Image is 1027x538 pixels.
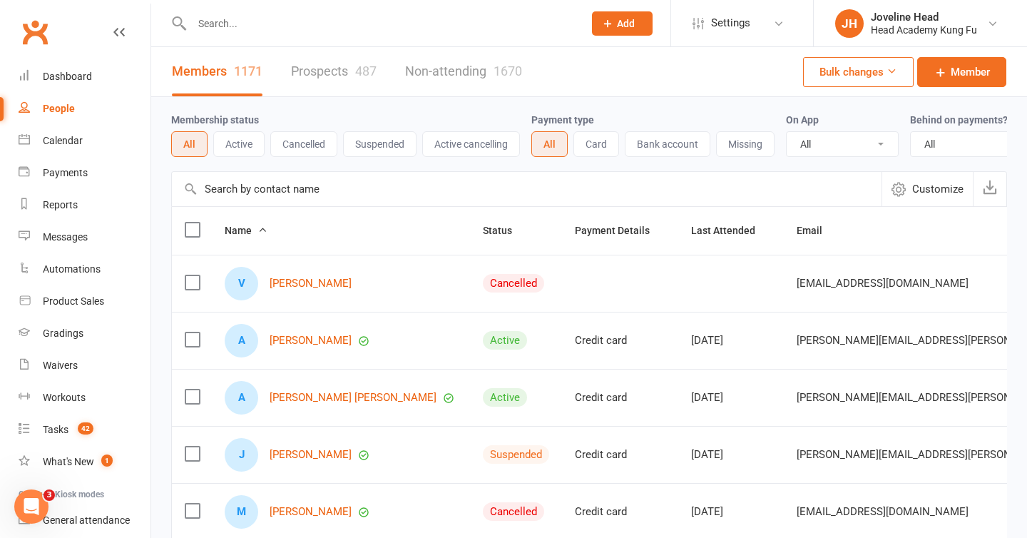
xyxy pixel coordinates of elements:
button: Email [797,222,838,239]
iframe: Intercom live chat [14,489,48,524]
a: [PERSON_NAME] [270,506,352,518]
span: Email [797,225,838,236]
div: Credit card [575,335,665,347]
a: Waivers [19,350,150,382]
div: 1171 [234,64,262,78]
div: Product Sales [43,295,104,307]
div: [DATE] [691,392,771,404]
div: Automations [43,263,101,275]
div: Dashboard [43,71,92,82]
div: V [225,267,258,300]
span: Payment Details [575,225,665,236]
button: Bulk changes [803,57,914,87]
div: Messages [43,231,88,243]
div: Active [483,331,527,350]
div: J [225,438,258,472]
div: JH [835,9,864,38]
a: Dashboard [19,61,150,93]
span: Customize [912,181,964,198]
div: Waivers [43,360,78,371]
button: Bank account [625,131,710,157]
a: [PERSON_NAME] [PERSON_NAME] [270,392,436,404]
button: Cancelled [270,131,337,157]
a: Tasks 42 [19,414,150,446]
span: 42 [78,422,93,435]
button: All [171,131,208,157]
label: On App [786,114,819,126]
span: Status [483,225,528,236]
div: Workouts [43,392,86,403]
a: Payments [19,157,150,189]
div: Cancelled [483,274,544,293]
a: What's New1 [19,446,150,478]
div: Cancelled [483,502,544,521]
button: Add [592,11,653,36]
button: Active cancelling [422,131,520,157]
button: Customize [882,172,973,206]
span: 1 [101,455,113,467]
div: Tasks [43,424,68,435]
button: Payment Details [575,222,665,239]
div: [DATE] [691,335,771,347]
div: General attendance [43,514,130,526]
label: Payment type [531,114,594,126]
button: Suspended [343,131,417,157]
div: Joveline Head [871,11,977,24]
button: All [531,131,568,157]
span: Last Attended [691,225,771,236]
span: 3 [44,489,55,501]
div: A [225,324,258,357]
a: Gradings [19,318,150,350]
a: Prospects487 [291,47,377,96]
input: Search... [188,14,573,34]
a: [PERSON_NAME] [270,335,352,347]
div: [DATE] [691,449,771,461]
label: Membership status [171,114,259,126]
a: Member [917,57,1006,87]
div: Credit card [575,449,665,461]
div: 1670 [494,64,522,78]
div: Active [483,388,527,407]
label: Behind on payments? [910,114,1008,126]
div: Calendar [43,135,83,146]
button: Missing [716,131,775,157]
button: Active [213,131,265,157]
a: Reports [19,189,150,221]
div: M [225,495,258,529]
span: Add [617,18,635,29]
a: People [19,93,150,125]
div: [DATE] [691,506,771,518]
button: Name [225,222,267,239]
div: Gradings [43,328,83,339]
a: Product Sales [19,285,150,318]
input: Search by contact name [172,172,882,206]
a: Automations [19,253,150,285]
div: Head Academy Kung Fu [871,24,977,36]
a: [PERSON_NAME] [270,278,352,290]
div: 487 [355,64,377,78]
a: Members1171 [172,47,262,96]
span: [EMAIL_ADDRESS][DOMAIN_NAME] [797,270,969,297]
button: Status [483,222,528,239]
div: Suspended [483,445,549,464]
a: [PERSON_NAME] [270,449,352,461]
button: Last Attended [691,222,771,239]
a: General attendance kiosk mode [19,504,150,537]
div: Credit card [575,506,665,518]
div: Payments [43,167,88,178]
a: Non-attending1670 [405,47,522,96]
a: Clubworx [17,14,53,50]
div: Reports [43,199,78,210]
button: Card [573,131,619,157]
div: What's New [43,456,94,467]
span: Member [951,64,990,81]
div: Credit card [575,392,665,404]
div: People [43,103,75,114]
span: Settings [711,7,750,39]
div: A [225,381,258,415]
a: Calendar [19,125,150,157]
span: [EMAIL_ADDRESS][DOMAIN_NAME] [797,498,969,525]
a: Messages [19,221,150,253]
span: Name [225,225,267,236]
a: Workouts [19,382,150,414]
